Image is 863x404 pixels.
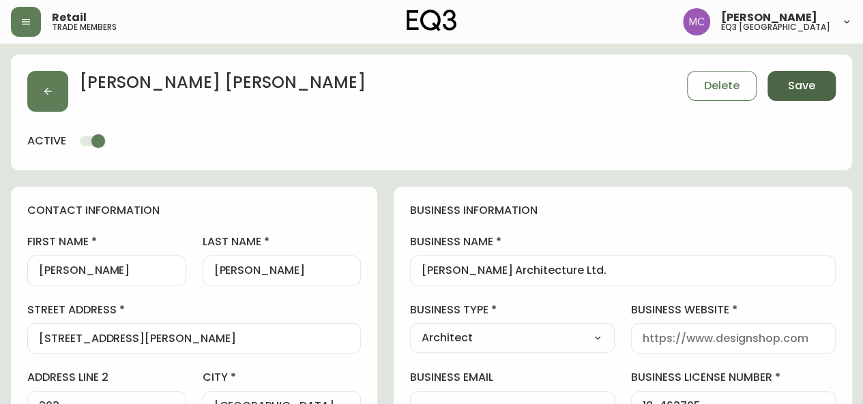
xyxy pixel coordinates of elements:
[704,78,740,93] span: Delete
[410,302,615,317] label: business type
[52,12,87,23] span: Retail
[52,23,117,31] h5: trade members
[410,370,615,385] label: business email
[407,10,457,31] img: logo
[203,234,362,249] label: last name
[27,234,186,249] label: first name
[631,370,836,385] label: business license number
[631,302,836,317] label: business website
[788,78,815,93] span: Save
[767,71,836,101] button: Save
[687,71,757,101] button: Delete
[27,302,361,317] label: street address
[683,8,710,35] img: 6dbdb61c5655a9a555815750a11666cc
[79,71,366,101] h2: [PERSON_NAME] [PERSON_NAME]
[410,234,836,249] label: business name
[203,370,362,385] label: city
[27,203,361,218] h4: contact information
[643,332,824,345] input: https://www.designshop.com
[27,370,186,385] label: address line 2
[721,12,817,23] span: [PERSON_NAME]
[27,134,66,149] h4: active
[410,203,836,218] h4: business information
[721,23,830,31] h5: eq3 [GEOGRAPHIC_DATA]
